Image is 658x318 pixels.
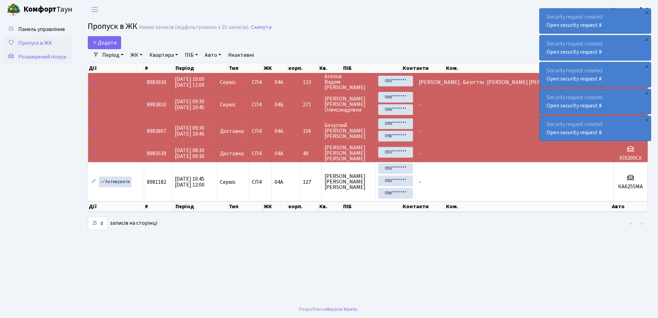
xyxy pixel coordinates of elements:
span: 127 [303,179,319,185]
span: Безуглий [PERSON_NAME] [PERSON_NAME] [325,123,372,139]
h5: КІ0200СХ [617,155,645,161]
div: × [643,9,650,16]
th: # [144,201,175,212]
div: × [643,36,650,43]
span: 123 [303,79,319,85]
span: 8983930 [147,78,166,86]
span: Агапов Вадим [PERSON_NAME] [325,74,372,90]
div: Security request created [540,35,651,60]
a: Консьєрж б. 4. [612,6,650,14]
th: Тип [228,63,263,73]
span: 8981182 [147,178,166,186]
a: Massive Kinetic [326,306,358,313]
th: Контакти [402,63,445,73]
span: Пропуск в ЖК [18,39,52,47]
label: записів на сторінці [88,217,157,230]
a: Open security request # [546,102,602,109]
th: корп. [288,201,319,212]
th: Авто [611,201,648,212]
div: × [643,90,650,97]
span: [DATE] 10:45 [DATE] 12:00 [175,175,204,189]
th: Дії [88,63,144,73]
button: Переключити навігацію [86,4,103,15]
span: [DATE] 08:30 [DATE] 09:30 [175,147,204,160]
span: [DATE] 10:00 [DATE] 11:00 [175,75,204,89]
th: Період [175,63,229,73]
span: [DATE] 09:30 [DATE] 10:45 [175,124,204,138]
div: × [643,117,650,124]
a: Open security request # [546,75,602,83]
span: 04А [275,178,283,186]
span: 04А [275,78,283,86]
th: Ком. [445,63,611,73]
span: [PERSON_NAME] [PERSON_NAME] [PERSON_NAME] [325,145,372,161]
span: СП4 [252,79,268,85]
span: Розширений пошук [18,53,66,61]
div: Security request created [540,89,651,114]
span: 271 [303,102,319,107]
div: × [643,63,650,70]
span: [PERSON_NAME] [PERSON_NAME] [PERSON_NAME] [325,173,372,190]
a: Додати [88,36,121,49]
span: Таун [23,4,72,15]
img: logo.png [7,3,21,17]
span: 8983539 [147,150,166,157]
span: - [419,150,421,157]
th: Контакти [402,201,445,212]
a: ЖК [128,49,145,61]
th: ЖК [263,63,288,73]
div: Розроблено . [299,306,359,313]
a: Авто [202,49,224,61]
span: [DATE] 09:30 [DATE] 10:45 [175,98,204,111]
th: ПІБ [342,63,402,73]
span: 8983810 [147,101,166,108]
a: Скинути [251,24,272,31]
span: Сервіс [220,102,236,107]
span: Доставка [220,128,244,134]
a: Активувати [99,177,131,187]
th: Період [175,201,229,212]
span: СП4 [252,102,268,107]
a: Панель управління [3,22,72,36]
a: Open security request # [546,48,602,56]
th: корп. [288,63,319,73]
span: 49 [303,151,319,156]
a: ПІБ [182,49,201,61]
span: 04А [275,150,283,157]
span: СП4 [252,151,268,156]
span: СП4 [252,179,268,185]
th: Дії [88,201,144,212]
a: Open security request # [546,21,602,29]
span: Сервіс [220,179,236,185]
b: Консьєрж б. 4. [612,6,650,13]
div: Немає записів (відфільтровано з 25 записів). [139,24,250,31]
a: Розширений пошук [3,50,72,64]
a: Open security request # [546,129,602,136]
b: Комфорт [23,4,56,15]
th: ЖК [263,201,288,212]
span: [PERSON_NAME] . Безп'тін . [PERSON_NAME] [PERSON_NAME] Черноіваненк… [419,78,611,86]
a: Період [99,49,126,61]
th: ПІБ [342,201,402,212]
span: СП4 [252,128,268,134]
th: Кв. [319,201,342,212]
a: Пропуск в ЖК [3,36,72,50]
span: [PERSON_NAME] [PERSON_NAME] Олександрівна [325,96,372,113]
div: Security request created [540,116,651,141]
span: 8983807 [147,127,166,135]
span: Доставка [220,151,244,156]
a: Неактивні [225,49,257,61]
select: записів на сторінці [88,217,108,230]
span: 04Б [275,101,284,108]
span: Додати [92,39,117,46]
th: Ком. [445,201,611,212]
span: Пропуск в ЖК [88,20,137,32]
a: Квартира [147,49,181,61]
h5: КА6255МА [617,183,645,190]
span: - [419,127,421,135]
span: 04А [275,127,283,135]
span: - [419,101,421,108]
th: Кв. [319,63,342,73]
span: Панель управління [18,25,65,33]
span: - [419,178,421,186]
